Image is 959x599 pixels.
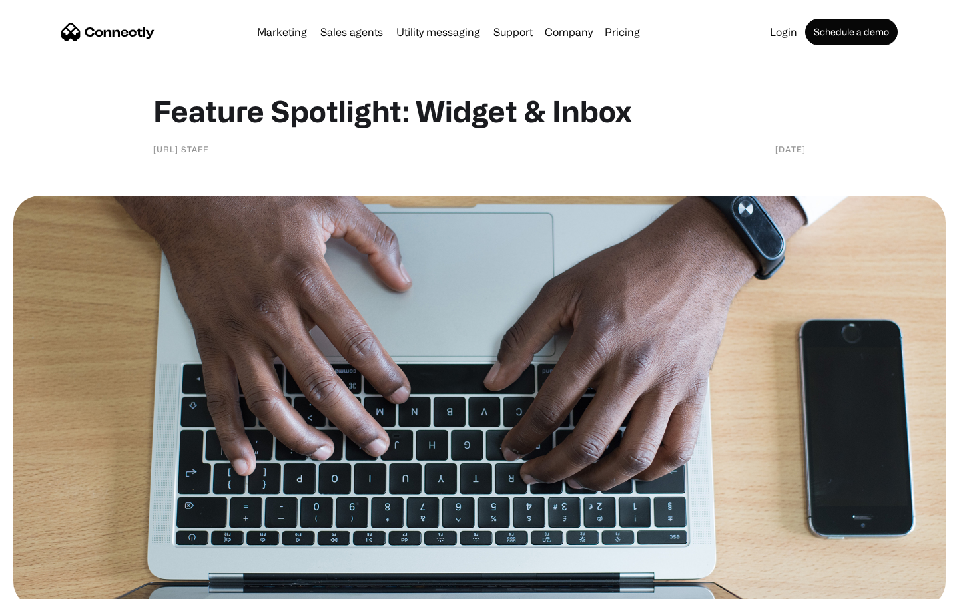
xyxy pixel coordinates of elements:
ul: Language list [27,576,80,594]
div: [DATE] [775,142,806,156]
h1: Feature Spotlight: Widget & Inbox [153,93,806,129]
a: Support [488,27,538,37]
div: Company [545,23,593,41]
aside: Language selected: English [13,576,80,594]
a: Login [765,27,802,37]
a: Sales agents [315,27,388,37]
a: Pricing [599,27,645,37]
a: Marketing [252,27,312,37]
a: Utility messaging [391,27,485,37]
a: Schedule a demo [805,19,898,45]
div: [URL] staff [153,142,208,156]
